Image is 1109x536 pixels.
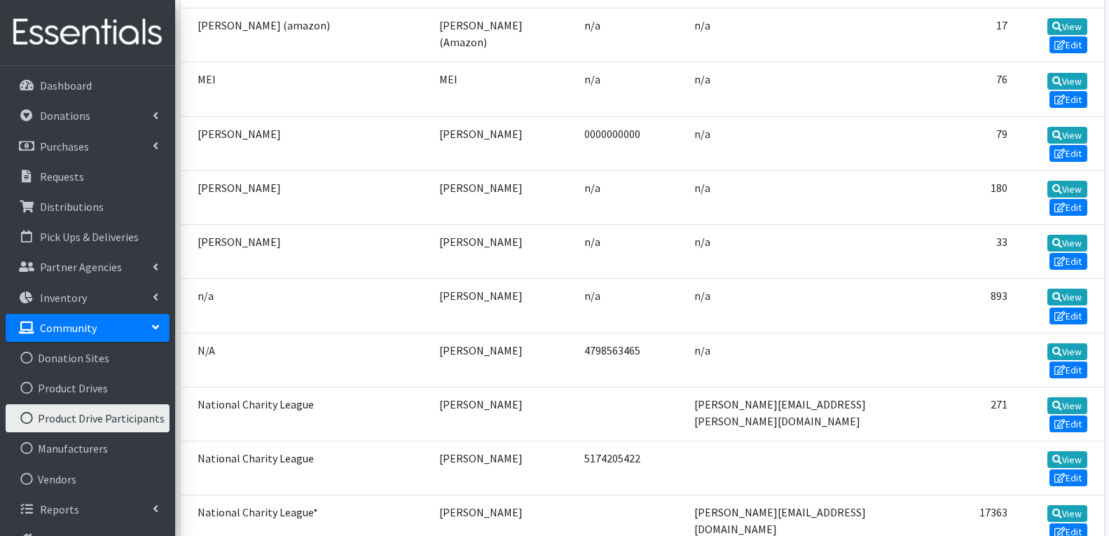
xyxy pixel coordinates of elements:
td: n/a [686,8,951,62]
a: Requests [6,163,170,191]
a: Edit [1049,91,1087,108]
td: 0000000000 [576,116,686,170]
td: MEI [181,62,432,116]
a: View [1047,343,1087,360]
td: 180 [951,170,1016,224]
a: Vendors [6,465,170,493]
td: [PERSON_NAME] [431,279,576,333]
a: View [1047,505,1087,522]
a: Dashboard [6,71,170,99]
td: 33 [951,225,1016,279]
a: Edit [1049,415,1087,432]
a: Edit [1049,362,1087,378]
a: View [1047,289,1087,305]
td: [PERSON_NAME] (amazon) [181,8,432,62]
td: n/a [576,62,686,116]
a: Distributions [6,193,170,221]
td: 5174205422 [576,441,686,495]
a: View [1047,73,1087,90]
a: Edit [1049,145,1087,162]
p: Inventory [40,291,87,305]
td: [PERSON_NAME] [431,225,576,279]
p: Dashboard [40,78,92,92]
td: [PERSON_NAME] [431,333,576,387]
td: [PERSON_NAME] [181,170,432,224]
a: View [1047,181,1087,198]
td: [PERSON_NAME] [431,116,576,170]
a: Donations [6,102,170,130]
a: Partner Agencies [6,253,170,281]
p: Purchases [40,139,89,153]
p: Requests [40,170,84,184]
td: 271 [951,387,1016,441]
a: Inventory [6,284,170,312]
td: n/a [686,279,951,333]
a: Edit [1049,199,1087,216]
a: Edit [1049,253,1087,270]
a: Community [6,314,170,342]
td: 4798563465 [576,333,686,387]
a: View [1047,451,1087,468]
p: Donations [40,109,90,123]
td: n/a [686,170,951,224]
td: [PERSON_NAME] [431,170,576,224]
td: [PERSON_NAME] [431,441,576,495]
img: HumanEssentials [6,9,170,56]
td: n/a [576,279,686,333]
p: Community [40,321,97,335]
td: MEI [431,62,576,116]
a: View [1047,18,1087,35]
a: View [1047,235,1087,252]
a: Reports [6,495,170,523]
a: Manufacturers [6,434,170,462]
td: [PERSON_NAME] (Amazon) [431,8,576,62]
td: 17 [951,8,1016,62]
td: [PERSON_NAME][EMAIL_ADDRESS][PERSON_NAME][DOMAIN_NAME] [686,387,951,441]
td: 76 [951,62,1016,116]
a: Donation Sites [6,344,170,372]
p: Pick Ups & Deliveries [40,230,139,244]
a: Pick Ups & Deliveries [6,223,170,251]
td: [PERSON_NAME] [431,387,576,441]
a: Product Drives [6,374,170,402]
td: 79 [951,116,1016,170]
a: Purchases [6,132,170,160]
td: National Charity League [181,387,432,441]
a: Edit [1049,36,1087,53]
td: n/a [576,225,686,279]
td: [PERSON_NAME] [181,225,432,279]
a: Edit [1049,308,1087,324]
td: 893 [951,279,1016,333]
td: n/a [686,225,951,279]
p: Distributions [40,200,104,214]
td: n/a [181,279,432,333]
td: n/a [686,333,951,387]
td: n/a [686,62,951,116]
td: National Charity League [181,441,432,495]
td: n/a [576,170,686,224]
p: Reports [40,502,79,516]
td: n/a [576,8,686,62]
a: View [1047,397,1087,414]
a: Product Drive Participants [6,404,170,432]
td: n/a [686,116,951,170]
p: Partner Agencies [40,260,122,274]
td: N/A [181,333,432,387]
a: View [1047,127,1087,144]
a: Edit [1049,469,1087,486]
td: [PERSON_NAME] [181,116,432,170]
